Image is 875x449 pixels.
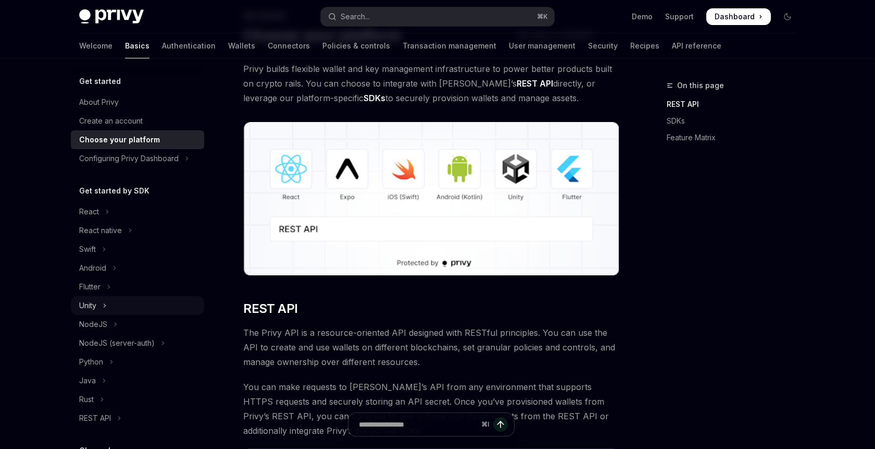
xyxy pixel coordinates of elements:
[71,315,204,334] button: Toggle NodeJS section
[71,259,204,277] button: Toggle Android section
[79,152,179,165] div: Configuring Privy Dashboard
[667,96,804,113] a: REST API
[79,262,106,274] div: Android
[268,33,310,58] a: Connectors
[706,8,771,25] a: Dashboard
[672,33,721,58] a: API reference
[79,356,103,368] div: Python
[715,11,755,22] span: Dashboard
[632,11,653,22] a: Demo
[588,33,618,58] a: Security
[71,371,204,390] button: Toggle Java section
[71,296,204,315] button: Toggle Unity section
[79,115,143,127] div: Create an account
[493,417,508,432] button: Send message
[71,390,204,409] button: Toggle Rust section
[71,112,204,130] a: Create an account
[243,122,619,275] img: images/Platform2.png
[79,299,96,312] div: Unity
[71,277,204,296] button: Toggle Flutter section
[243,62,619,105] span: Privy builds flexible wallet and key management infrastructure to power better products built on ...
[677,79,724,92] span: On this page
[403,33,496,58] a: Transaction management
[537,13,548,21] span: ⌘ K
[71,149,204,168] button: Toggle Configuring Privy Dashboard section
[71,130,204,149] a: Choose your platform
[79,281,101,293] div: Flutter
[79,96,119,108] div: About Privy
[71,409,204,428] button: Toggle REST API section
[364,93,385,103] strong: SDKs
[779,8,796,25] button: Toggle dark mode
[243,380,619,438] span: You can make requests to [PERSON_NAME]’s API from any environment that supports HTTPS requests an...
[509,33,576,58] a: User management
[243,325,619,369] span: The Privy API is a resource-oriented API designed with RESTful principles. You can use the API to...
[71,240,204,259] button: Toggle Swift section
[71,353,204,371] button: Toggle Python section
[79,134,160,146] div: Choose your platform
[79,318,107,331] div: NodeJS
[322,33,390,58] a: Policies & controls
[79,337,155,349] div: NodeJS (server-auth)
[517,78,553,89] strong: REST API
[321,7,554,26] button: Open search
[71,221,204,240] button: Toggle React native section
[79,393,94,406] div: Rust
[71,334,204,353] button: Toggle NodeJS (server-auth) section
[79,205,99,218] div: React
[341,10,370,23] div: Search...
[243,300,297,317] span: REST API
[667,113,804,129] a: SDKs
[630,33,659,58] a: Recipes
[125,33,149,58] a: Basics
[665,11,694,22] a: Support
[228,33,255,58] a: Wallets
[79,33,113,58] a: Welcome
[71,202,204,221] button: Toggle React section
[79,185,149,197] h5: Get started by SDK
[79,224,122,237] div: React native
[359,413,477,436] input: Ask a question...
[79,9,144,24] img: dark logo
[162,33,216,58] a: Authentication
[79,374,96,387] div: Java
[71,93,204,112] a: About Privy
[79,412,111,424] div: REST API
[79,243,96,256] div: Swift
[79,75,121,88] h5: Get started
[667,129,804,146] a: Feature Matrix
